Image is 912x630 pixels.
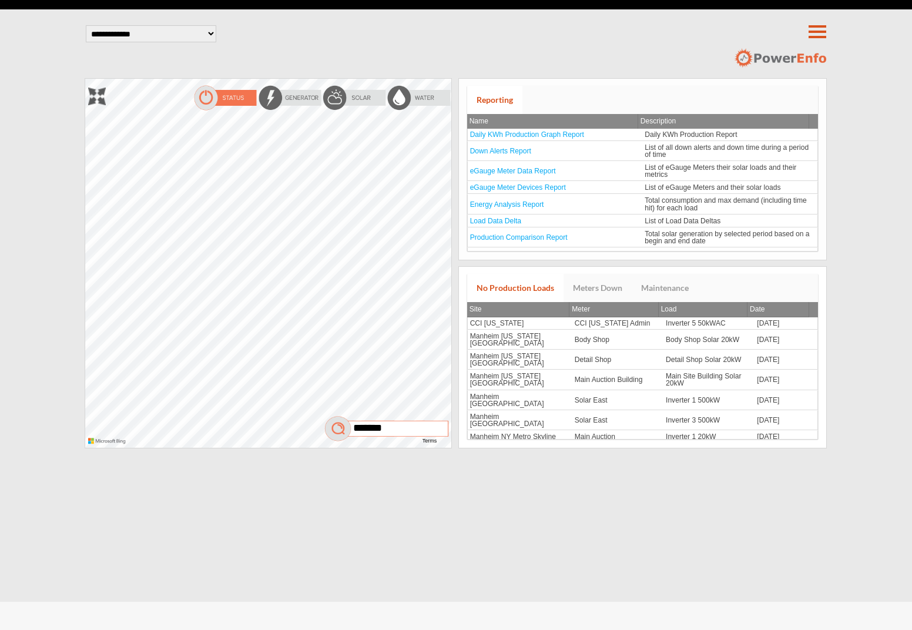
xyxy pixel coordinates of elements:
td: Manheim [US_STATE][GEOGRAPHIC_DATA] [467,370,572,390]
td: Inverter 1 500kW [663,390,755,410]
td: Inverter 3 500kW [663,410,755,430]
img: zoom.png [88,88,106,105]
td: [DATE] [755,317,818,330]
a: Reporting [467,86,522,114]
a: Microsoft Bing [88,441,129,445]
a: Down Alerts Report [470,147,531,155]
td: Manheim [GEOGRAPHIC_DATA] [467,410,572,430]
a: Energy Analysis Report [470,200,544,209]
td: Total solar generation by selected period based on a begin and end date [642,227,818,247]
td: List of eGauge Meters and their solar loads [642,181,818,194]
td: Main Auction Building [572,370,663,390]
img: statusOn.png [193,85,257,111]
a: eGauge Meter Data Report [470,167,556,175]
td: [DATE] [755,350,818,370]
th: Description [638,114,809,129]
img: logo [734,48,826,68]
th: Name [467,114,638,129]
img: mag.png [323,415,451,442]
td: CCI [US_STATE] [467,317,572,330]
span: Description [641,117,676,125]
td: Manheim [GEOGRAPHIC_DATA] [467,390,572,410]
td: Daily KWh Production Report [642,129,818,141]
img: solarOff.png [322,85,387,111]
a: Site Alerts [470,250,502,258]
td: [DATE] [755,370,818,390]
td: Main Site Building Solar 20kW [663,370,755,390]
td: List of Load Data Deltas [642,215,818,227]
a: Meters Down [564,274,632,302]
td: Detail Shop Solar 20kW [663,350,755,370]
a: Load Data Delta [470,217,521,225]
td: [DATE] [755,330,818,350]
td: Manheim [US_STATE][GEOGRAPHIC_DATA] [467,350,572,370]
td: Total consumption and max demand (including time hit) for each load [642,194,818,214]
td: Inverter 5 50kWAC [663,317,755,330]
th: Site [467,302,570,317]
span: Site [470,305,482,313]
th: Load [659,302,747,317]
td: CCI [US_STATE] Admin [572,317,663,330]
td: Solar East [572,410,663,430]
span: Date [750,305,765,313]
td: [DATE] [755,390,818,410]
a: No Production Loads [467,274,564,302]
td: List of all down alerts and down time during a period of time [642,141,818,161]
td: [DATE] [755,410,818,430]
span: Load [661,305,677,313]
td: Body Shop Solar 20kW [663,330,755,350]
td: Body Shop [572,330,663,350]
span: Meter [572,305,590,313]
td: Solar East [572,390,663,410]
span: Name [470,117,488,125]
td: Detail Shop [572,350,663,370]
a: Daily KWh Production Graph Report [470,130,584,139]
img: energyOff.png [257,85,322,111]
th: Date [747,302,809,317]
a: Production Comparison Report [470,233,568,242]
a: eGauge Meter Devices Report [470,183,566,192]
td: List of eGauge Meters their solar loads and their metrics [642,161,818,181]
td: Manheim [US_STATE][GEOGRAPHIC_DATA] [467,330,572,350]
a: Maintenance [632,274,698,302]
th: Meter [569,302,658,317]
img: waterOff.png [387,85,451,111]
td: List of several types of alerts [642,247,818,260]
